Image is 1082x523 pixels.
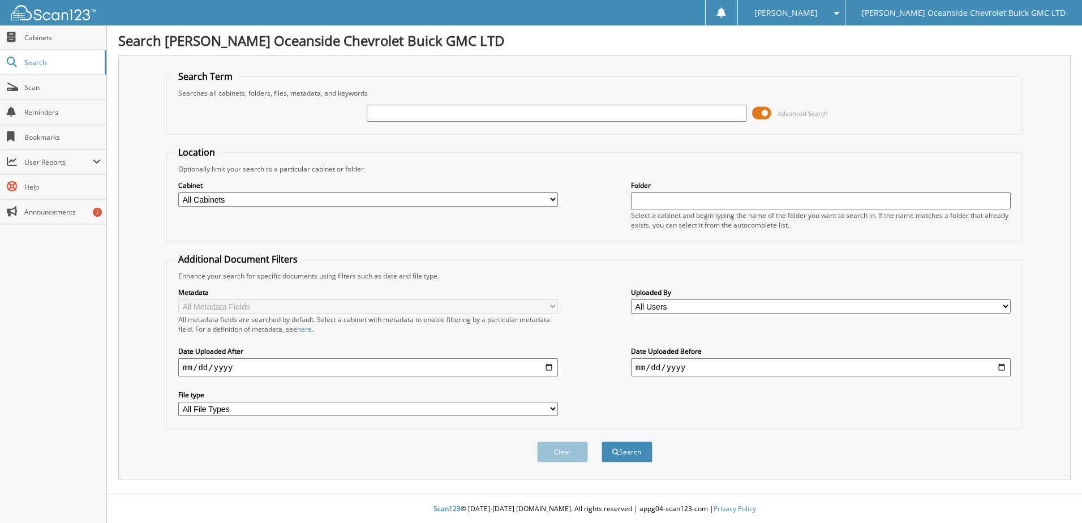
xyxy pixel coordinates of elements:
[24,108,101,117] span: Reminders
[24,157,93,167] span: User Reports
[178,390,558,400] label: File type
[631,358,1011,376] input: end
[173,271,1016,281] div: Enhance your search for specific documents using filters such as date and file type.
[173,146,221,158] legend: Location
[24,207,101,217] span: Announcements
[173,70,238,83] legend: Search Term
[433,504,461,513] span: Scan123
[862,10,1066,16] span: [PERSON_NAME] Oceanside Chevrolet Buick GMC LTD
[631,288,1011,297] label: Uploaded By
[24,83,101,92] span: Scan
[173,253,303,265] legend: Additional Document Filters
[178,358,558,376] input: start
[631,211,1011,230] div: Select a cabinet and begin typing the name of the folder you want to search in. If the name match...
[11,5,96,20] img: scan123-logo-white.svg
[93,208,102,217] div: 7
[24,33,101,42] span: Cabinets
[178,346,558,356] label: Date Uploaded After
[178,288,558,297] label: Metadata
[537,441,588,462] button: Clear
[778,109,828,118] span: Advanced Search
[118,31,1071,50] h1: Search [PERSON_NAME] Oceanside Chevrolet Buick GMC LTD
[178,315,558,334] div: All metadata fields are searched by default. Select a cabinet with metadata to enable filtering b...
[173,164,1016,174] div: Optionally limit your search to a particular cabinet or folder
[178,181,558,190] label: Cabinet
[297,324,312,334] a: here
[24,132,101,142] span: Bookmarks
[24,58,99,67] span: Search
[754,10,818,16] span: [PERSON_NAME]
[631,181,1011,190] label: Folder
[173,88,1016,98] div: Searches all cabinets, folders, files, metadata, and keywords
[714,504,756,513] a: Privacy Policy
[107,495,1082,523] div: © [DATE]-[DATE] [DOMAIN_NAME]. All rights reserved | appg04-scan123-com |
[602,441,652,462] button: Search
[631,346,1011,356] label: Date Uploaded Before
[24,182,101,192] span: Help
